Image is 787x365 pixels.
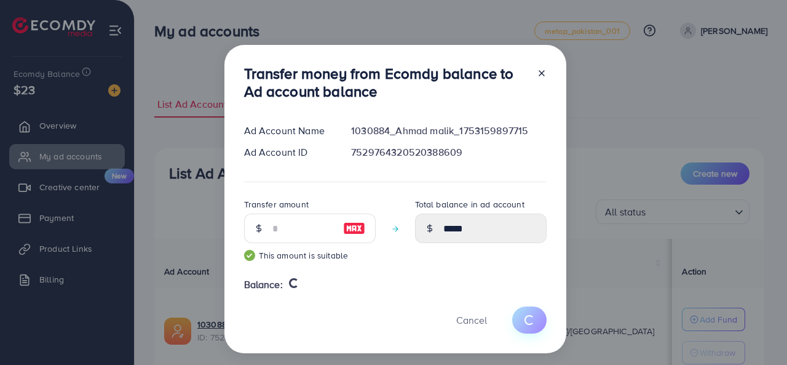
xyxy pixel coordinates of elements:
div: 7529764320520388609 [341,145,556,159]
span: Cancel [456,313,487,327]
label: Transfer amount [244,198,309,211]
div: Ad Account Name [234,124,342,138]
label: Total balance in ad account [415,198,524,211]
h3: Transfer money from Ecomdy balance to Ad account balance [244,65,527,100]
small: This amount is suitable [244,249,376,262]
iframe: Chat [735,310,778,356]
img: guide [244,250,255,261]
div: 1030884_Ahmad malik_1753159897715 [341,124,556,138]
button: Cancel [441,307,502,333]
span: Balance: [244,278,283,292]
img: image [343,221,365,236]
div: Ad Account ID [234,145,342,159]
